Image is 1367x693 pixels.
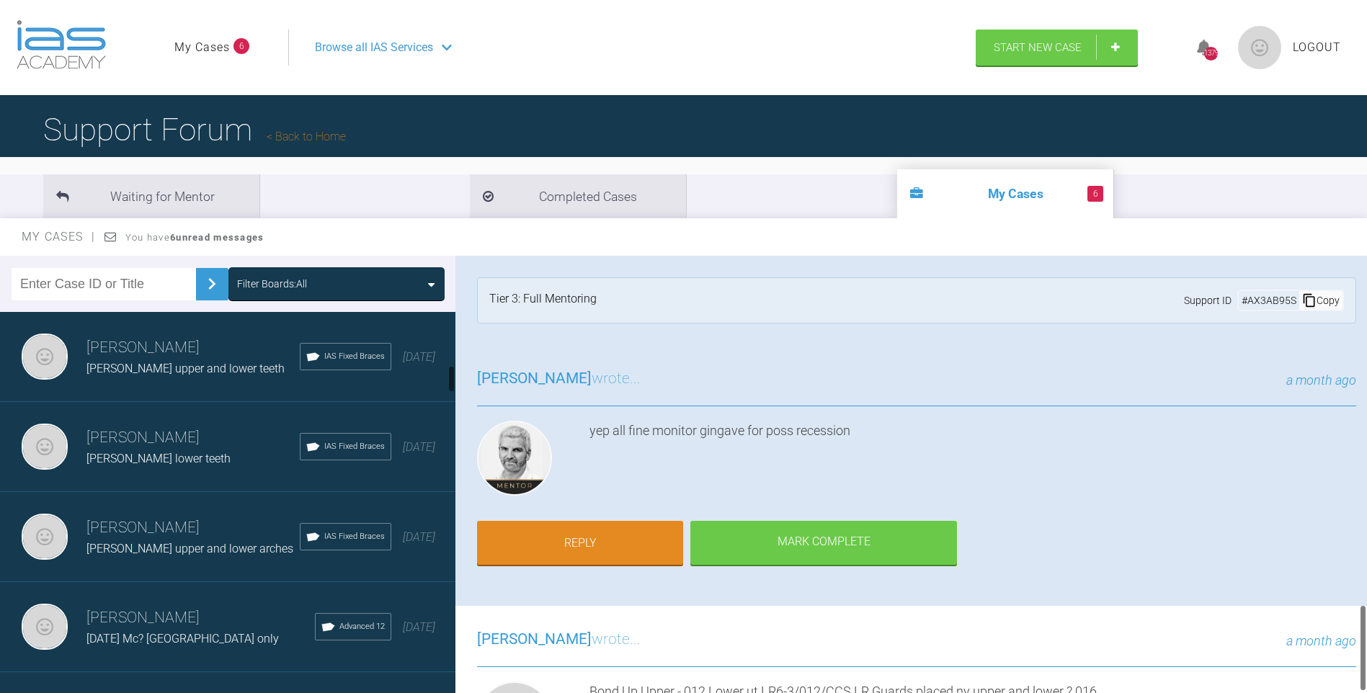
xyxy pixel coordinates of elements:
div: Mark Complete [690,521,957,565]
h3: [PERSON_NAME] [86,516,300,540]
div: Filter Boards: All [237,276,307,292]
li: Completed Cases [470,174,686,218]
img: Ross Hobson [477,421,552,496]
img: profile.png [1238,26,1281,69]
span: [DATE] Mc? [GEOGRAPHIC_DATA] only [86,632,279,645]
h1: Support Forum [43,104,346,155]
a: My Cases [174,38,230,57]
h3: [PERSON_NAME] [86,426,300,450]
h3: wrote... [477,367,641,391]
h3: [PERSON_NAME] [86,336,300,360]
img: Neil Fearns [22,424,68,470]
span: Advanced 12 [339,620,385,633]
span: [DATE] [403,350,435,364]
div: 1379 [1204,47,1218,61]
span: IAS Fixed Braces [324,440,385,453]
img: Neil Fearns [22,514,68,560]
div: # AX3AB95S [1239,292,1299,308]
span: a month ago [1286,633,1356,648]
a: Start New Case [976,30,1138,66]
strong: 6 unread messages [170,232,264,243]
h3: wrote... [477,627,641,652]
span: [PERSON_NAME] [477,370,592,387]
div: yep all fine monitor gingave for poss recession [589,421,1356,501]
span: Support ID [1184,292,1232,308]
span: Start New Case [994,41,1082,54]
span: [PERSON_NAME] [477,630,592,648]
a: Reply [477,521,683,565]
span: IAS Fixed Braces [324,350,385,363]
div: Copy [1299,291,1342,310]
span: IAS Fixed Braces [324,530,385,543]
span: My Cases [22,230,96,243]
a: Logout [1293,38,1341,57]
a: Back to Home [267,130,346,143]
span: [DATE] [403,530,435,544]
span: 6 [233,38,249,54]
img: Neil Fearns [22,604,68,650]
li: My Cases [897,169,1113,218]
span: a month ago [1286,372,1356,388]
span: Browse all IAS Services [315,38,433,57]
img: Neil Fearns [22,334,68,380]
span: [PERSON_NAME] lower teeth [86,452,231,465]
h3: [PERSON_NAME] [86,606,315,630]
span: [PERSON_NAME] upper and lower teeth [86,362,285,375]
input: Enter Case ID or Title [12,268,196,300]
div: Tier 3: Full Mentoring [489,290,597,311]
span: 6 [1087,186,1103,202]
span: You have [125,232,264,243]
img: chevronRight.28bd32b0.svg [200,272,223,295]
span: [DATE] [403,440,435,454]
span: [DATE] [403,620,435,634]
li: Waiting for Mentor [43,174,259,218]
img: logo-light.3e3ef733.png [17,20,106,69]
span: [PERSON_NAME] upper and lower arches [86,542,293,555]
